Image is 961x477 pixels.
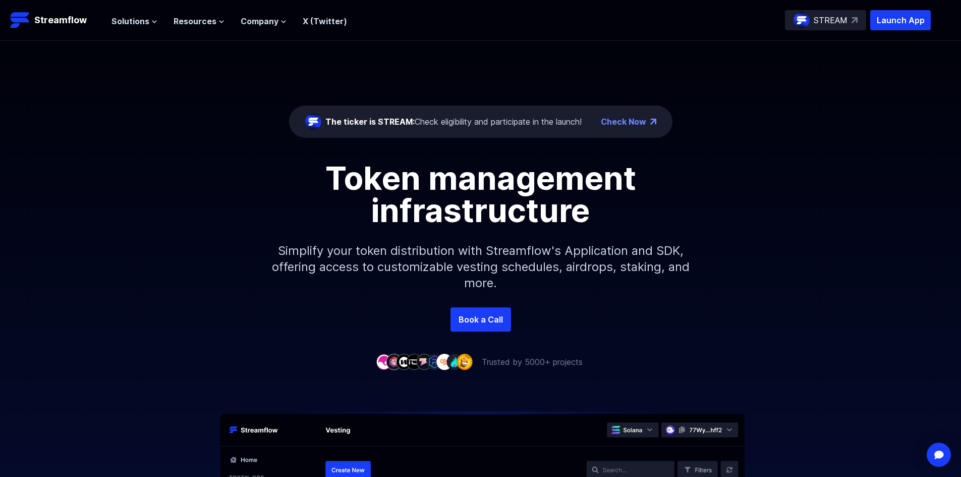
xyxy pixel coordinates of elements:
[446,354,463,369] img: company-8
[436,354,453,369] img: company-7
[814,14,847,26] p: STREAM
[457,354,473,369] img: company-9
[406,354,422,369] img: company-4
[650,119,656,125] img: top-right-arrow.png
[264,227,698,307] p: Simplify your token distribution with Streamflow's Application and SDK, offering access to custom...
[325,117,415,127] span: The ticker is STREAM:
[254,162,708,227] h1: Token management infrastructure
[305,114,321,130] img: streamflow-logo-circle.png
[174,15,216,27] span: Resources
[785,10,866,30] a: STREAM
[927,443,951,467] div: Open Intercom Messenger
[34,13,87,27] p: Streamflow
[870,10,931,30] button: Launch App
[325,116,582,128] div: Check eligibility and participate in the launch!
[396,354,412,369] img: company-3
[426,354,442,369] img: company-6
[794,12,810,28] img: streamflow-logo-circle.png
[852,17,858,23] img: top-right-arrow.svg
[482,356,583,368] p: Trusted by 5000+ projects
[241,15,287,27] button: Company
[10,10,101,30] a: Streamflow
[416,354,432,369] img: company-5
[174,15,224,27] button: Resources
[241,15,278,27] span: Company
[111,15,157,27] button: Solutions
[386,354,402,369] img: company-2
[601,116,646,128] a: Check Now
[450,307,511,332] a: Book a Call
[10,10,30,30] img: Streamflow Logo
[376,354,392,369] img: company-1
[111,15,149,27] span: Solutions
[303,16,347,26] a: X (Twitter)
